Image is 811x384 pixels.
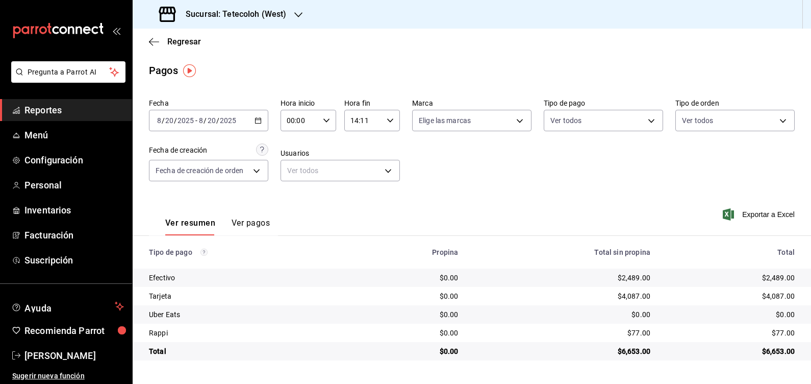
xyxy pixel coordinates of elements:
[362,273,458,283] div: $0.00
[544,100,663,107] label: Tipo de pago
[149,248,345,256] div: Tipo de pago
[112,27,120,35] button: open_drawer_menu
[24,178,124,192] span: Personal
[149,291,345,301] div: Tarjeta
[149,273,345,283] div: Efectivo
[667,248,795,256] div: Total
[165,218,215,235] button: Ver resumen
[682,115,713,126] span: Ver todos
[667,328,795,338] div: $77.00
[174,116,177,125] span: /
[216,116,219,125] span: /
[24,128,124,142] span: Menú
[362,291,458,301] div: $0.00
[24,253,124,267] span: Suscripción
[675,100,795,107] label: Tipo de orden
[149,328,345,338] div: Rappi
[344,100,400,107] label: Hora fin
[219,116,237,125] input: ----
[24,324,124,338] span: Recomienda Parrot
[7,74,125,85] a: Pregunta a Parrot AI
[362,346,458,356] div: $0.00
[725,208,795,221] button: Exportar a Excel
[204,116,207,125] span: /
[165,116,174,125] input: --
[362,328,458,338] div: $0.00
[474,328,650,338] div: $77.00
[167,37,201,46] span: Regresar
[24,153,124,167] span: Configuración
[667,346,795,356] div: $6,653.00
[11,61,125,83] button: Pregunta a Parrot AI
[667,273,795,283] div: $2,489.00
[178,8,286,20] h3: Sucursal: Tetecoloh (West)
[149,346,345,356] div: Total
[24,349,124,363] span: [PERSON_NAME]
[156,165,243,176] span: Fecha de creación de orden
[24,203,124,217] span: Inventarios
[177,116,194,125] input: ----
[281,150,400,157] label: Usuarios
[474,309,650,320] div: $0.00
[28,67,110,78] span: Pregunta a Parrot AI
[24,103,124,117] span: Reportes
[667,309,795,320] div: $0.00
[162,116,165,125] span: /
[149,145,207,156] div: Fecha de creación
[232,218,270,235] button: Ver pagos
[474,273,650,283] div: $2,489.00
[200,249,208,256] svg: Los pagos realizados con Pay y otras terminales son montos brutos.
[362,248,458,256] div: Propina
[149,63,178,78] div: Pagos
[550,115,581,126] span: Ver todos
[474,291,650,301] div: $4,087.00
[149,309,345,320] div: Uber Eats
[183,64,196,77] img: Tooltip marker
[474,346,650,356] div: $6,653.00
[24,300,111,313] span: Ayuda
[207,116,216,125] input: --
[667,291,795,301] div: $4,087.00
[362,309,458,320] div: $0.00
[281,100,336,107] label: Hora inicio
[149,100,268,107] label: Fecha
[281,160,400,181] div: Ver todos
[412,100,531,107] label: Marca
[474,248,650,256] div: Total sin propina
[24,228,124,242] span: Facturación
[165,218,270,235] div: navigation tabs
[198,116,204,125] input: --
[419,115,471,126] span: Elige las marcas
[157,116,162,125] input: --
[149,37,201,46] button: Regresar
[195,116,197,125] span: -
[12,371,124,381] span: Sugerir nueva función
